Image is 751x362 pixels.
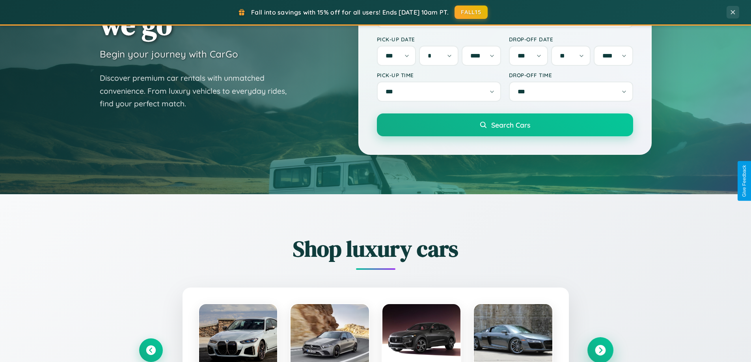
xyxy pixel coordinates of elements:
[377,72,501,78] label: Pick-up Time
[509,72,633,78] label: Drop-off Time
[455,6,488,19] button: FALL15
[100,72,297,110] p: Discover premium car rentals with unmatched convenience. From luxury vehicles to everyday rides, ...
[377,113,633,136] button: Search Cars
[491,121,530,129] span: Search Cars
[139,234,612,264] h2: Shop luxury cars
[251,8,449,16] span: Fall into savings with 15% off for all users! Ends [DATE] 10am PT.
[377,36,501,43] label: Pick-up Date
[742,165,747,197] div: Give Feedback
[509,36,633,43] label: Drop-off Date
[100,48,238,60] h3: Begin your journey with CarGo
